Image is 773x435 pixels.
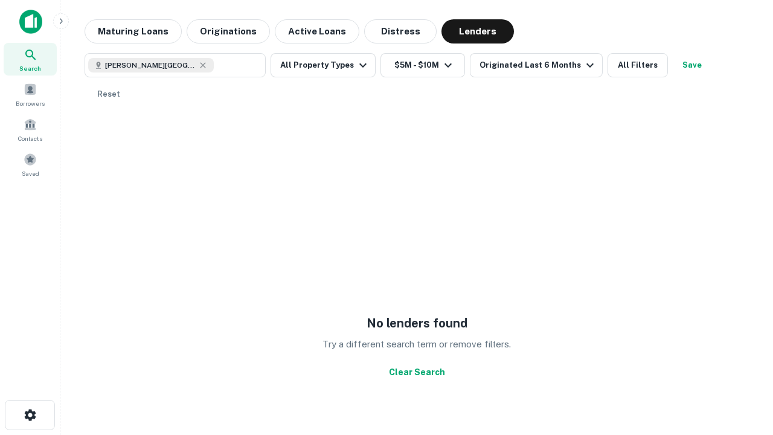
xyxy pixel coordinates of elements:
button: Originations [187,19,270,43]
button: Maturing Loans [85,19,182,43]
a: Borrowers [4,78,57,111]
button: Lenders [441,19,514,43]
iframe: Chat Widget [713,300,773,358]
button: All Property Types [271,53,376,77]
a: Contacts [4,113,57,146]
span: Search [19,63,41,73]
button: $5M - $10M [380,53,465,77]
button: Distress [364,19,437,43]
button: Save your search to get updates of matches that match your search criteria. [673,53,711,77]
button: Clear Search [384,361,450,383]
button: All Filters [608,53,668,77]
span: Borrowers [16,98,45,108]
h5: No lenders found [367,314,467,332]
a: Search [4,43,57,76]
img: capitalize-icon.png [19,10,42,34]
span: [PERSON_NAME][GEOGRAPHIC_DATA], [GEOGRAPHIC_DATA] [105,60,196,71]
button: Originated Last 6 Months [470,53,603,77]
button: Reset [89,82,128,106]
p: Try a different search term or remove filters. [322,337,511,352]
span: Saved [22,169,39,178]
button: Active Loans [275,19,359,43]
span: Contacts [18,134,42,143]
a: Saved [4,148,57,181]
div: Originated Last 6 Months [480,58,597,72]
